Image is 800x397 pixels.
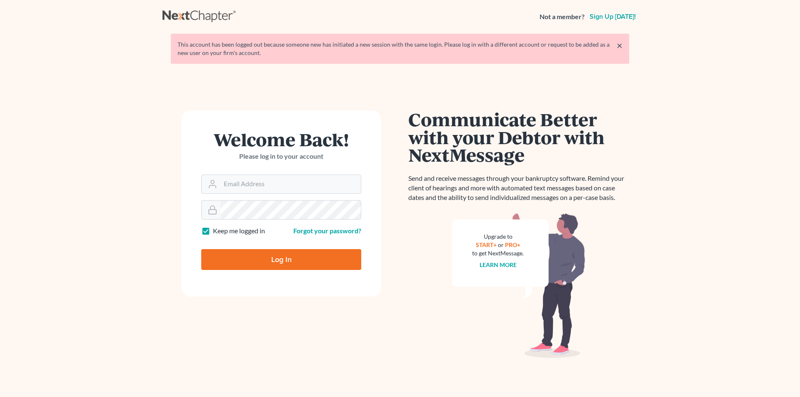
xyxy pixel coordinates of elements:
a: PRO+ [505,241,520,248]
a: START+ [476,241,497,248]
h1: Welcome Back! [201,130,361,148]
strong: Not a member? [540,12,585,22]
p: Send and receive messages through your bankruptcy software. Remind your client of hearings and mo... [408,174,629,202]
p: Please log in to your account [201,152,361,161]
label: Keep me logged in [213,226,265,236]
img: nextmessage_bg-59042aed3d76b12b5cd301f8e5b87938c9018125f34e5fa2b7a6b67550977c72.svg [452,212,585,358]
h1: Communicate Better with your Debtor with NextMessage [408,110,629,164]
input: Log In [201,249,361,270]
span: or [498,241,504,248]
a: × [617,40,622,50]
div: Upgrade to [472,232,524,241]
div: This account has been logged out because someone new has initiated a new session with the same lo... [177,40,622,57]
a: Sign up [DATE]! [588,13,637,20]
a: Learn more [480,261,517,268]
input: Email Address [220,175,361,193]
a: Forgot your password? [293,227,361,235]
div: to get NextMessage. [472,249,524,257]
